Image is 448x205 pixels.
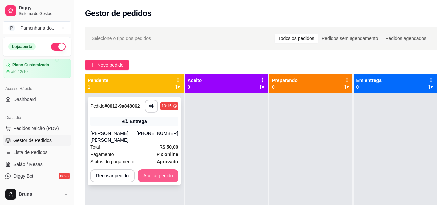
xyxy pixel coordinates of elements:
[19,191,61,197] span: Bruna
[3,147,71,158] a: Lista de Pedidos
[13,149,48,156] span: Lista de Pedidos
[19,5,69,11] span: Diggy
[3,3,71,19] a: DiggySistema de Gestão
[19,11,69,16] span: Sistema de Gestão
[272,84,298,90] p: 0
[156,152,178,157] strong: Pix online
[92,35,151,42] span: Selecione o tipo dos pedidos
[3,183,71,193] a: KDS
[97,61,124,69] span: Novo pedido
[11,69,28,74] article: até 12/10
[3,21,71,34] button: Select a team
[13,173,33,179] span: Diggy Bot
[12,63,49,68] article: Plano Customizado
[13,125,59,132] span: Pedidos balcão (PDV)
[356,77,382,84] p: Em entrega
[3,112,71,123] div: Dia a dia
[3,186,71,202] button: Bruna
[85,60,129,70] button: Novo pedido
[382,34,430,43] div: Pedidos agendados
[90,158,134,165] span: Status do pagamento
[160,144,178,150] strong: R$ 50,00
[3,135,71,146] a: Gestor de Pedidos
[162,103,172,109] div: 10:15
[188,84,202,90] p: 0
[188,77,202,84] p: Aceito
[138,169,178,182] button: Aceitar pedido
[3,171,71,181] a: Diggy Botnovo
[85,8,152,19] h2: Gestor de pedidos
[318,34,382,43] div: Pedidos sem agendamento
[3,159,71,170] a: Salão / Mesas
[8,43,36,50] div: Loja aberta
[13,161,43,168] span: Salão / Mesas
[90,143,100,151] span: Total
[88,84,108,90] p: 1
[8,25,15,31] span: P
[51,43,66,51] button: Alterar Status
[90,63,95,67] span: plus
[137,130,178,143] div: [PHONE_NUMBER]
[272,77,298,84] p: Preparando
[130,118,147,125] div: Entrega
[90,130,137,143] div: [PERSON_NAME] [PERSON_NAME]
[88,77,108,84] p: Pendente
[20,25,56,31] div: Pamonharia do ...
[13,137,52,144] span: Gestor de Pedidos
[356,84,382,90] p: 0
[3,123,71,134] button: Pedidos balcão (PDV)
[3,94,71,104] a: Dashboard
[90,151,114,158] span: Pagamento
[3,59,71,78] a: Plano Customizadoaté 12/10
[90,169,135,182] button: Recusar pedido
[90,103,105,109] span: Pedido
[3,83,71,94] div: Acesso Rápido
[13,96,36,102] span: Dashboard
[275,34,318,43] div: Todos os pedidos
[157,159,178,164] strong: aprovado
[105,103,140,109] strong: # 0012-9a848062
